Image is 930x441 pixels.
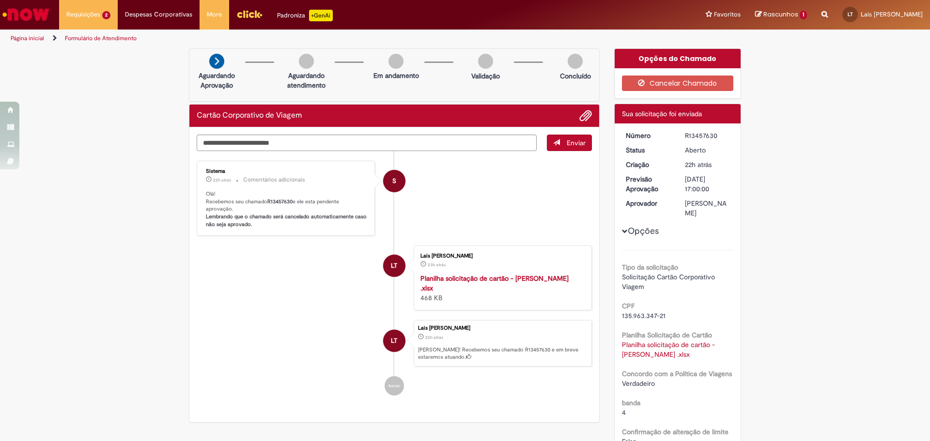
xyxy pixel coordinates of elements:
[197,111,302,120] h2: Cartão Corporativo de Viagem Histórico de tíquete
[714,10,741,19] span: Favoritos
[209,54,224,69] img: arrow-next.png
[622,398,640,407] b: banda
[622,331,712,339] b: Planilha Solicitação de Cartão
[622,340,717,359] a: Download de Planilha solicitação de cartão - Carol Galhardo .xlsx
[848,11,853,17] span: LT
[309,10,333,21] p: +GenAi
[425,335,443,340] span: 22h atrás
[65,34,137,42] a: Formulário de Atendimento
[66,10,100,19] span: Requisições
[420,253,582,259] div: Lais [PERSON_NAME]
[800,11,807,19] span: 1
[685,160,712,169] span: 22h atrás
[622,109,702,118] span: Sua solicitação foi enviada
[478,54,493,69] img: img-circle-grey.png
[197,135,537,151] textarea: Digite sua mensagem aqui...
[861,10,923,18] span: Lais [PERSON_NAME]
[567,138,586,147] span: Enviar
[193,71,240,90] p: Aguardando Aprovação
[619,198,678,208] dt: Aprovador
[197,320,592,366] li: Lais Franquilino Tomaz
[622,369,732,378] b: Concordo com a Política de Viagens
[619,160,678,169] dt: Criação
[299,54,314,69] img: img-circle-grey.png
[622,76,734,91] button: Cancelar Chamado
[373,71,419,80] p: Em andamento
[685,160,730,169] div: 28/08/2025 12:40:20
[568,54,583,69] img: img-circle-grey.png
[418,346,587,361] p: [PERSON_NAME]! Recebemos seu chamado R13457630 e em breve estaremos atuando.
[425,335,443,340] time: 28/08/2025 12:40:20
[102,11,110,19] span: 2
[428,262,446,268] span: 23h atrás
[685,198,730,218] div: [PERSON_NAME]
[11,34,44,42] a: Página inicial
[206,190,367,228] p: Olá! Recebemos seu chamado e ele esta pendente aprovação.
[685,174,730,194] div: [DATE] 17:00:00
[206,213,368,228] b: Lembrando que o chamado será cancelado automaticamente caso não seja aprovado.
[619,174,678,194] dt: Previsão Aprovação
[622,273,717,291] span: Solicitação Cartão Corporativo Viagem
[236,7,263,21] img: click_logo_yellow_360x200.png
[277,10,333,21] div: Padroniza
[619,131,678,140] dt: Número
[420,274,569,292] a: Planilha solicitação de cartão - [PERSON_NAME] .xlsx
[392,169,396,193] span: S
[388,54,403,69] img: img-circle-grey.png
[383,170,405,192] div: System
[428,262,446,268] time: 28/08/2025 12:08:02
[685,131,730,140] div: R13457630
[207,10,222,19] span: More
[418,325,587,331] div: Lais [PERSON_NAME]
[125,10,192,19] span: Despesas Corporativas
[615,49,741,68] div: Opções do Chamado
[622,427,728,436] b: Confirmação de alteração de limite
[7,30,613,47] ul: Trilhas de página
[197,151,592,405] ul: Histórico de tíquete
[383,330,405,352] div: Lais Franquilino Tomaz
[243,176,305,184] small: Comentários adicionais
[267,198,293,205] b: R13457630
[560,71,591,81] p: Concluído
[383,255,405,277] div: Lais Franquilino Tomaz
[420,274,582,303] div: 468 KB
[283,71,330,90] p: Aguardando atendimento
[622,311,666,320] span: 135.963.347-21
[622,379,655,388] span: Verdadeiro
[213,177,231,183] time: 28/08/2025 12:40:32
[622,263,678,272] b: Tipo da solicitação
[471,71,500,81] p: Validação
[622,408,626,417] span: 4
[685,145,730,155] div: Aberto
[763,10,798,19] span: Rascunhos
[685,160,712,169] time: 28/08/2025 12:40:20
[622,302,635,310] b: CPF
[213,177,231,183] span: 22h atrás
[1,5,51,24] img: ServiceNow
[579,109,592,122] button: Adicionar anexos
[547,135,592,151] button: Enviar
[619,145,678,155] dt: Status
[391,329,397,352] span: LT
[391,254,397,277] span: LT
[755,10,807,19] a: Rascunhos
[206,168,367,174] div: Sistema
